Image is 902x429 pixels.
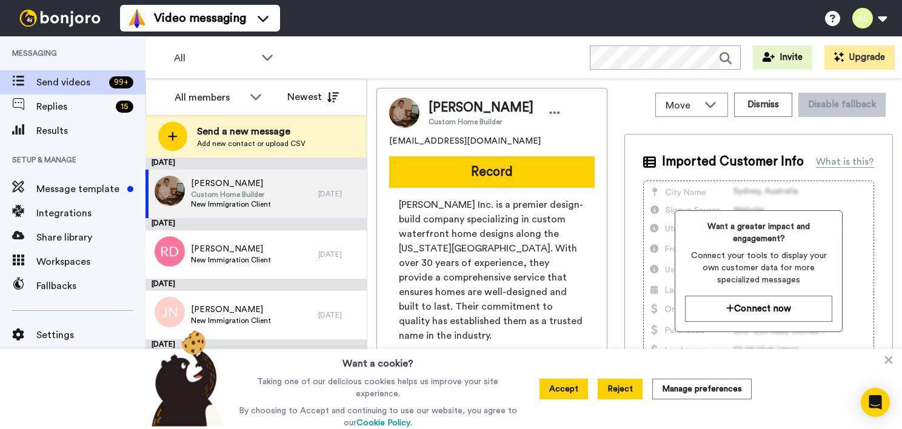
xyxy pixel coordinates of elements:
span: [PERSON_NAME] Inc. is a premier design-build company specializing in custom waterfront home desig... [399,198,585,343]
span: [PERSON_NAME] [429,99,533,117]
span: All [174,51,255,65]
span: Send videos [36,75,104,90]
span: Move [666,98,698,113]
span: Share library [36,230,145,245]
span: Custom Home Builder [429,117,533,127]
div: [DATE] [145,339,367,351]
span: Replies [36,99,111,114]
span: [PERSON_NAME] [191,304,271,316]
button: Manage preferences [652,379,752,399]
div: [DATE] [145,158,367,170]
span: Fallbacks [36,279,145,293]
div: [DATE] [145,218,367,230]
div: 99 + [109,76,133,88]
div: [DATE] [145,279,367,291]
span: New Immigration Client [191,255,271,265]
span: Integrations [36,206,145,221]
span: New Immigration Client [191,199,271,209]
span: [PERSON_NAME] [191,243,271,255]
span: [PERSON_NAME] [191,178,271,190]
button: Newest [278,85,348,109]
img: jn.png [155,297,185,327]
span: Results [36,124,145,138]
div: [DATE] [318,310,361,320]
div: [DATE] [318,189,361,199]
a: Cookie Policy [356,419,410,427]
span: [EMAIL_ADDRESS][DOMAIN_NAME] [389,135,541,147]
div: 15 [116,101,133,113]
img: 425f2772-5bfa-4da5-ae97-05e0274b8c87.jpg [155,176,185,206]
span: Custom Home Builder [191,190,271,199]
span: Imported Customer Info [662,153,804,171]
p: Taking one of our delicious cookies helps us improve your site experience. [236,376,520,400]
span: Want a greater impact and engagement? [685,221,832,245]
button: Upgrade [824,45,895,70]
button: Accept [540,379,588,399]
span: Video messaging [154,10,246,27]
button: Invite [753,45,812,70]
button: Connect now [685,296,832,322]
span: Settings [36,328,145,342]
img: Image of Chando John [389,98,419,128]
a: Link [461,348,476,360]
span: Connect your tools to display your own customer data for more specialized messages [685,250,832,286]
span: New Immigration Client [191,316,271,325]
p: By choosing to Accept and continuing to use our website, you agree to our . [236,405,520,429]
span: Send a new message [197,124,306,139]
button: Dismiss [734,93,792,117]
h3: Want a cookie? [342,349,413,371]
div: Open Intercom Messenger [861,388,890,417]
img: bj-logo-header-white.svg [15,10,105,27]
img: vm-color.svg [127,8,147,28]
img: bear-with-cookie.png [141,330,230,427]
img: rd.png [155,236,185,267]
div: [DATE] [318,250,361,259]
span: Message template [36,182,122,196]
span: Add new contact or upload CSV [197,139,306,148]
span: Linkedin : [418,348,451,360]
div: All members [175,90,244,105]
button: Disable fallback [798,93,886,117]
button: Reject [598,379,643,399]
span: Workspaces [36,254,145,269]
div: What is this? [816,155,874,169]
button: Record [389,156,595,188]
